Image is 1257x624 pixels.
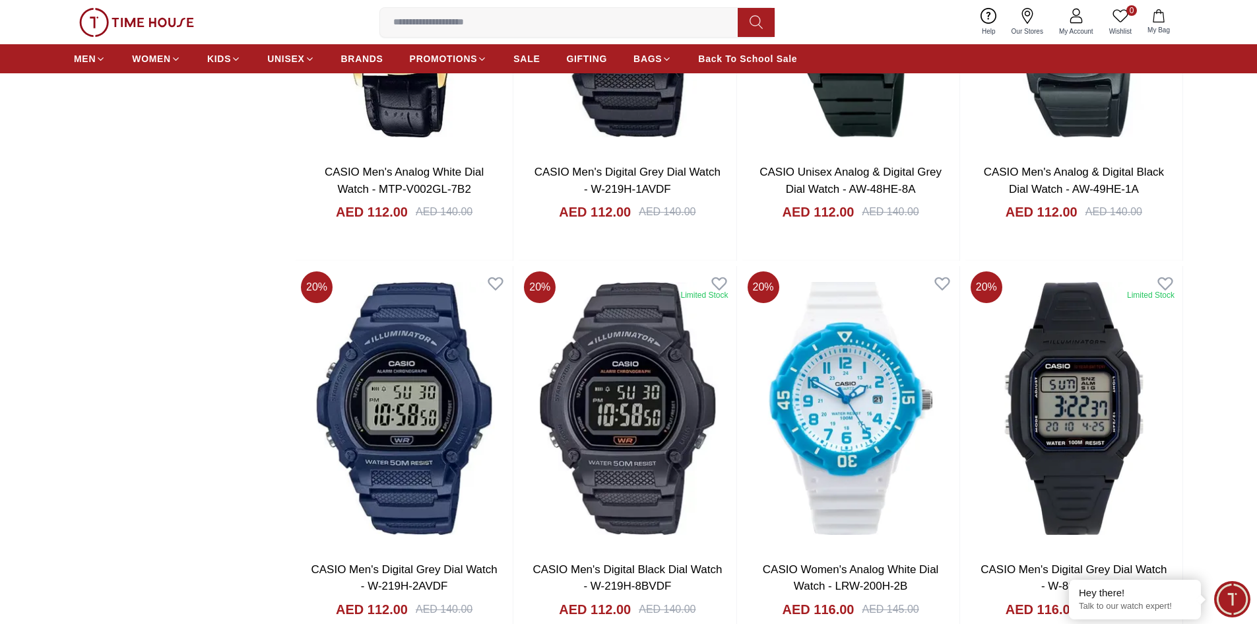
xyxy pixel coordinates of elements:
[207,47,241,71] a: KIDS
[336,600,408,619] h4: AED 112.00
[132,52,171,65] span: WOMEN
[416,602,472,617] div: AED 140.00
[1104,26,1137,36] span: Wishlist
[1006,26,1048,36] span: Our Stores
[984,166,1164,195] a: CASIO Men's Analog & Digital Black Dial Watch - AW-49HE-1A
[74,52,96,65] span: MEN
[1127,290,1175,300] div: Limited Stock
[566,47,607,71] a: GIFTING
[524,271,556,303] span: 20 %
[1079,586,1191,600] div: Hey there!
[1140,7,1178,38] button: My Bag
[513,47,540,71] a: SALE
[566,52,607,65] span: GIFTING
[534,166,721,195] a: CASIO Men's Digital Grey Dial Watch - W-219H-1AVDF
[1079,601,1191,612] p: Talk to our watch expert!
[301,271,333,303] span: 20 %
[633,52,662,65] span: BAGS
[513,52,540,65] span: SALE
[783,600,854,619] h4: AED 116.00
[639,602,695,617] div: AED 140.00
[639,204,695,220] div: AED 140.00
[977,26,1001,36] span: Help
[981,563,1167,593] a: CASIO Men's Digital Grey Dial Watch - W-800H-1A
[311,563,498,593] a: CASIO Men's Digital Grey Dial Watch - W-219H-2AVDF
[559,600,631,619] h4: AED 112.00
[1004,5,1051,39] a: Our Stores
[410,52,478,65] span: PROMOTIONS
[1006,600,1078,619] h4: AED 116.00
[559,203,631,221] h4: AED 112.00
[267,47,314,71] a: UNISEX
[532,563,722,593] a: CASIO Men's Digital Black Dial Watch - W-219H-8BVDF
[416,204,472,220] div: AED 140.00
[862,204,919,220] div: AED 140.00
[748,271,779,303] span: 20 %
[267,52,304,65] span: UNISEX
[410,47,488,71] a: PROMOTIONS
[1101,5,1140,39] a: 0Wishlist
[325,166,484,195] a: CASIO Men's Analog White Dial Watch - MTP-V002GL-7B2
[1054,26,1099,36] span: My Account
[296,266,513,550] img: CASIO Men's Digital Grey Dial Watch - W-219H-2AVDF
[698,52,797,65] span: Back To School Sale
[1006,203,1078,221] h4: AED 112.00
[862,602,919,617] div: AED 145.00
[132,47,181,71] a: WOMEN
[783,203,854,221] h4: AED 112.00
[742,266,959,550] img: CASIO Women's Analog White Dial Watch - LRW-200H-2B
[763,563,939,593] a: CASIO Women's Analog White Dial Watch - LRW-200H-2B
[341,52,383,65] span: BRANDS
[971,271,1002,303] span: 20 %
[341,47,383,71] a: BRANDS
[519,266,736,550] img: CASIO Men's Digital Black Dial Watch - W-219H-8BVDF
[680,290,728,300] div: Limited Stock
[1142,25,1175,35] span: My Bag
[207,52,231,65] span: KIDS
[79,8,194,37] img: ...
[965,266,1182,550] img: CASIO Men's Digital Grey Dial Watch - W-800H-1A
[759,166,942,195] a: CASIO Unisex Analog & Digital Grey Dial Watch - AW-48HE-8A
[1085,204,1142,220] div: AED 140.00
[74,47,106,71] a: MEN
[974,5,1004,39] a: Help
[1214,581,1250,617] div: Chat Widget
[698,47,797,71] a: Back To School Sale
[336,203,408,221] h4: AED 112.00
[633,47,672,71] a: BAGS
[1126,5,1137,16] span: 0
